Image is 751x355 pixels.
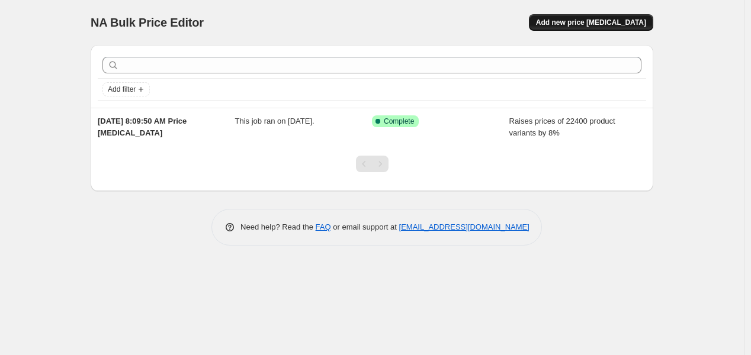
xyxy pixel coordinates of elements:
span: Add new price [MEDICAL_DATA] [536,18,646,27]
button: Add new price [MEDICAL_DATA] [529,14,653,31]
span: Add filter [108,85,136,94]
nav: Pagination [356,156,389,172]
a: FAQ [316,222,331,231]
button: Add filter [102,82,150,96]
a: [EMAIL_ADDRESS][DOMAIN_NAME] [399,222,529,231]
span: This job ran on [DATE]. [235,117,314,125]
span: NA Bulk Price Editor [91,16,204,29]
span: Complete [384,117,414,126]
span: or email support at [331,222,399,231]
span: Need help? Read the [240,222,316,231]
span: Raises prices of 22400 product variants by 8% [509,117,615,137]
span: [DATE] 8:09:50 AM Price [MEDICAL_DATA] [98,117,187,137]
